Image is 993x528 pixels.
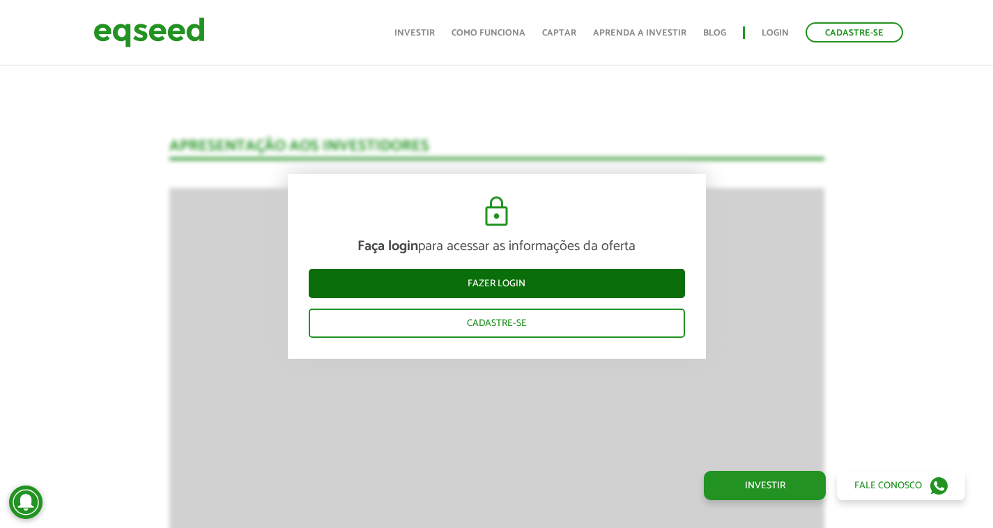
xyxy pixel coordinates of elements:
a: Cadastre-se [309,309,685,338]
a: Fazer login [309,269,685,298]
a: Investir [704,471,826,500]
a: Fale conosco [837,471,965,500]
strong: Faça login [357,235,418,258]
img: cadeado.svg [479,195,514,228]
a: Blog [703,29,726,38]
p: para acessar as informações da oferta [309,238,685,255]
a: Aprenda a investir [593,29,686,38]
a: Login [762,29,789,38]
a: Investir [394,29,435,38]
a: Cadastre-se [806,22,903,42]
a: Captar [542,29,576,38]
img: EqSeed [93,14,205,51]
a: Como funciona [452,29,525,38]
